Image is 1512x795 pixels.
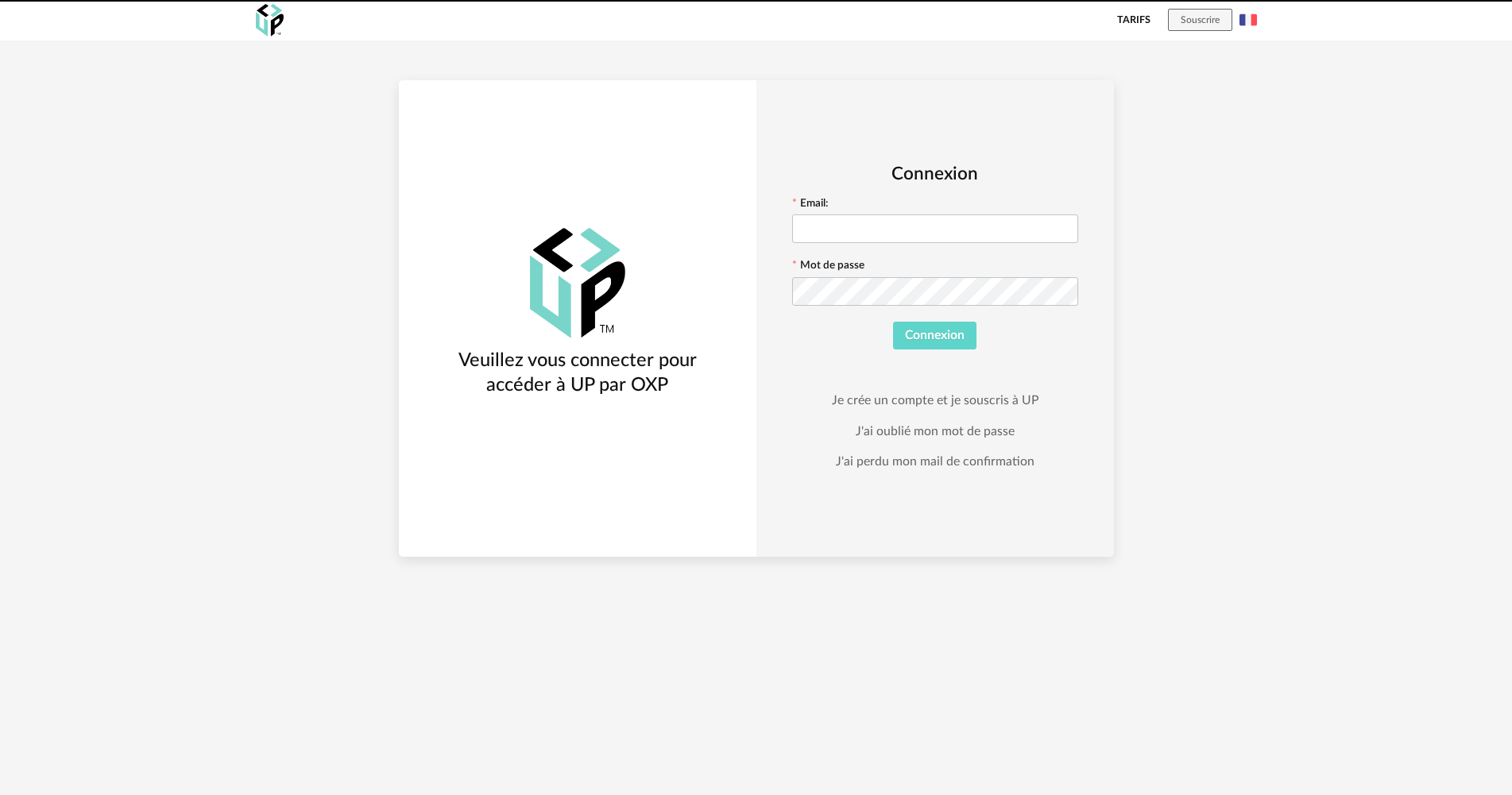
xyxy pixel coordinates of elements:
[893,322,976,350] button: Connexion
[836,453,1034,469] a: J'ai perdu mon mail de confirmation
[1181,15,1220,25] span: Souscrire
[856,423,1015,439] a: J'ai oublié mon mot de passe
[256,4,284,37] img: OXP
[792,199,828,213] label: Email:
[905,329,965,342] span: Connexion
[1168,9,1232,31] button: Souscrire
[792,163,1078,186] h2: Connexion
[1239,11,1257,29] img: fr
[427,349,728,397] h3: Veuillez vous connecter pour accéder à UP par OXP
[832,392,1038,408] a: Je crée un compte et je souscris à UP
[792,260,864,275] label: Mot de passe
[530,228,625,338] img: OXP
